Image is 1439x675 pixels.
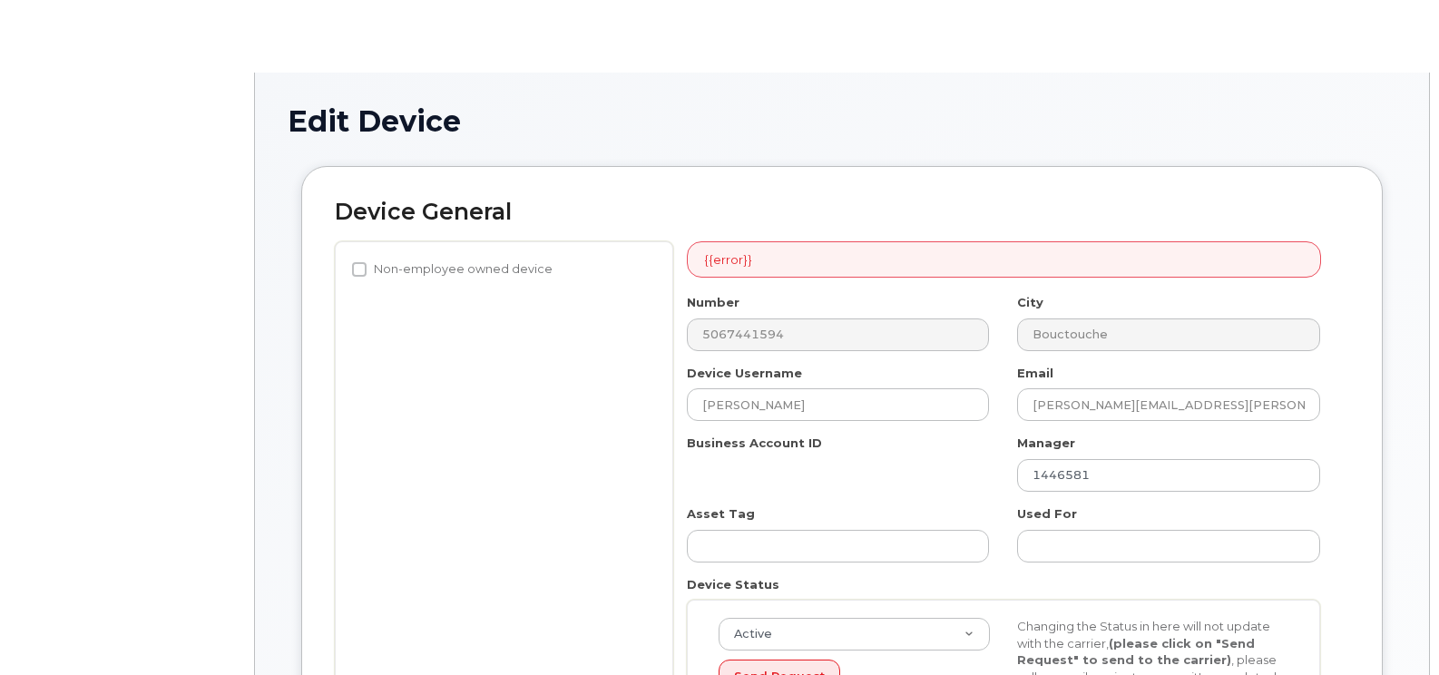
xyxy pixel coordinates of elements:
label: Non-employee owned device [352,259,553,280]
input: Non-employee owned device [352,262,367,277]
h1: Edit Device [288,105,1396,137]
label: Used For [1017,505,1077,523]
div: {{error}} [687,241,1321,279]
h2: Device General [335,200,1349,225]
label: Number [687,294,739,311]
strong: (please click on "Send Request" to send to the carrier) [1017,636,1255,668]
label: Email [1017,365,1053,382]
label: City [1017,294,1043,311]
label: Device Status [687,576,779,593]
label: Manager [1017,435,1075,452]
label: Device Username [687,365,802,382]
label: Asset Tag [687,505,755,523]
input: Select manager [1017,459,1320,492]
label: Business Account ID [687,435,822,452]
